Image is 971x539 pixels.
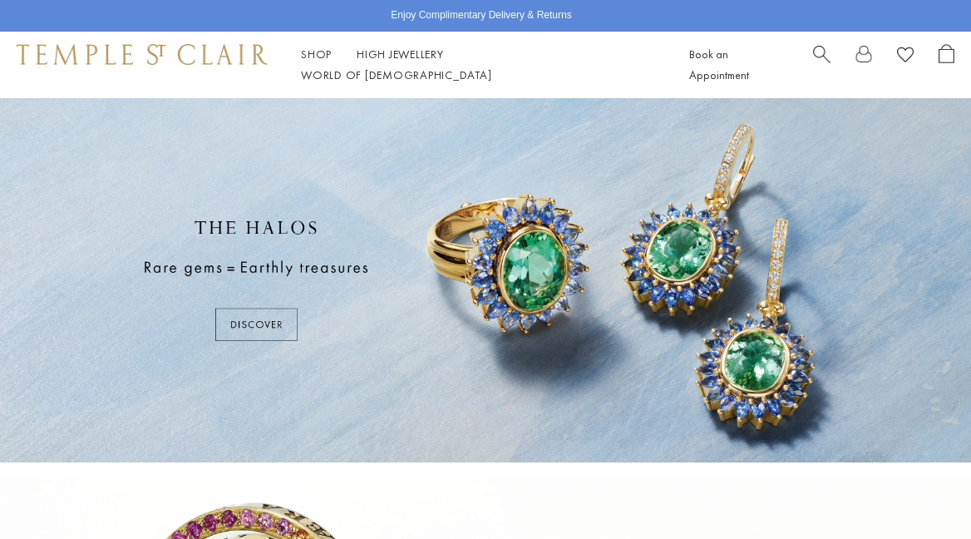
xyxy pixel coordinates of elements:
[301,44,652,86] nav: Main navigation
[17,44,268,64] img: Temple St. Clair
[813,44,831,86] a: Search
[391,7,571,24] p: Enjoy Complimentary Delivery & Returns
[897,44,914,70] a: View Wishlist
[939,44,954,86] a: Open Shopping Bag
[689,47,749,82] a: Book an Appointment
[301,67,491,82] a: World of [DEMOGRAPHIC_DATA]World of [DEMOGRAPHIC_DATA]
[357,47,444,62] a: High JewelleryHigh Jewellery
[888,461,954,522] iframe: Gorgias live chat messenger
[301,47,332,62] a: ShopShop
